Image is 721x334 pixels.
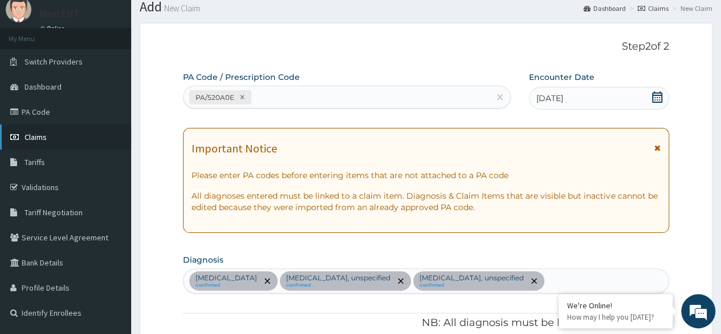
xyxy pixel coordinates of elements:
small: New Claim [162,4,200,13]
span: We're online! [66,96,157,212]
img: d_794563401_company_1708531726252_794563401 [21,57,46,86]
span: Tariffs [25,157,45,167]
small: confirmed [195,283,257,288]
p: NB: All diagnosis must be linked to a claim item [183,316,669,331]
span: [DATE] [536,92,563,104]
div: PA/520A0E [192,91,236,104]
a: Claims [638,3,669,13]
li: New Claim [670,3,712,13]
p: Maxi ENT [40,9,80,19]
span: remove selection option [262,276,272,286]
div: Minimize live chat window [187,6,214,33]
p: Please enter PA codes before entering items that are not attached to a PA code [192,170,661,181]
p: Step 2 of 2 [183,41,669,53]
span: remove selection option [529,276,539,286]
small: confirmed [286,283,390,288]
div: Chat with us now [59,64,192,79]
a: Dashboard [584,3,626,13]
label: Encounter Date [529,71,594,83]
p: All diagnoses entered must be linked to a claim item. Diagnosis & Claim Items that are visible bu... [192,190,661,213]
textarea: Type your message and hit 'Enter' [6,217,217,257]
span: Claims [25,132,47,142]
h1: Important Notice [192,142,277,155]
label: PA Code / Prescription Code [183,71,300,83]
small: confirmed [419,283,524,288]
p: [MEDICAL_DATA], unspecified [419,273,524,283]
p: [MEDICAL_DATA], unspecified [286,273,390,283]
p: [MEDICAL_DATA] [195,273,257,283]
span: Dashboard [25,82,62,92]
div: We're Online! [567,300,664,311]
span: Switch Providers [25,57,83,67]
span: remove selection option [396,276,406,286]
p: How may I help you today? [567,312,664,322]
a: Online [40,25,67,33]
span: Tariff Negotiation [25,207,83,218]
label: Diagnosis [183,254,223,265]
